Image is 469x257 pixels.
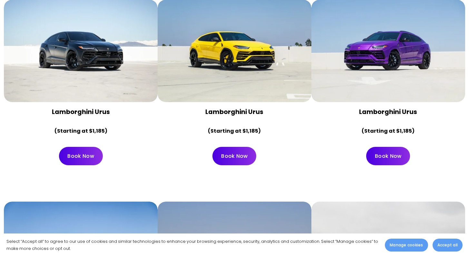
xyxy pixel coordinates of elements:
[437,242,458,248] span: Accept all
[52,108,110,116] strong: Lamborghini Urus
[54,127,107,135] strong: (Starting at $1,185)
[385,239,428,252] button: Manage cookies
[6,238,378,252] p: Select “Accept all” to agree to our use of cookies and similar technologies to enhance your brows...
[359,108,417,116] strong: Lamborghini Urus
[362,127,415,135] strong: (Starting at $1,185)
[208,127,261,135] strong: (Starting at $1,185)
[212,147,256,165] a: Book Now
[59,147,103,165] a: Book Now
[366,147,410,165] a: Book Now
[433,239,463,252] button: Accept all
[205,108,263,116] strong: Lamborghini Urus
[390,242,423,248] span: Manage cookies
